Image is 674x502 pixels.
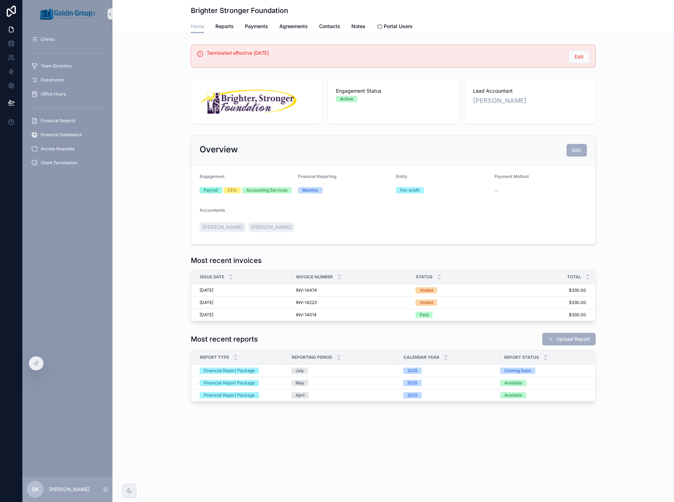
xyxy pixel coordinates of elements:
a: Office Hours [27,88,108,100]
p: [PERSON_NAME] [49,486,90,493]
span: INV-14014 [296,312,317,318]
span: Payment Method [494,174,529,179]
div: Financial Report Package [204,368,255,374]
a: INV-14223 [296,300,407,305]
div: May [296,380,304,386]
a: Home [191,20,204,33]
h5: Terminated effective 6/1/2025 [207,51,563,55]
a: Financial Report Package [200,380,283,386]
a: April [291,392,395,398]
div: Financial Report Package [204,392,255,398]
span: INV-14474 [296,288,317,293]
span: Lead Accountant [473,87,587,94]
a: $330.00 [486,300,586,305]
a: [DATE] [200,312,287,318]
a: Reports [215,20,234,34]
a: 2025 [403,368,495,374]
span: Total [567,274,581,280]
a: Contacts [319,20,340,34]
a: INV-14014 [296,312,407,318]
span: Edit [572,147,581,154]
span: Access Requests [41,146,74,152]
div: Payroll [204,187,218,193]
span: Reports [215,23,234,30]
span: Engagement [200,174,225,179]
a: 2025 [403,380,495,386]
span: Entity [396,174,407,179]
a: Clients [27,33,108,46]
a: Coming Soon [500,368,586,374]
span: Financial Dashboard [41,132,82,138]
img: logo.png [199,87,298,115]
span: Agreements [279,23,308,30]
div: 2025 [407,392,417,398]
a: Voided [415,299,481,306]
div: Voided [420,299,433,306]
a: Voided [415,287,481,293]
a: Financial Dashboard [27,128,108,141]
a: $330.00 [486,312,586,318]
span: Report Status [504,355,539,360]
div: Available [504,392,522,398]
a: May [291,380,395,386]
span: Invoice Number [296,274,333,280]
a: Financial Report Package [200,368,283,374]
span: Reporting Period [292,355,332,360]
span: Financial Reports [41,118,75,124]
div: For-profit [400,187,420,193]
a: Client Termination [27,157,108,169]
h1: Most recent invoices [191,256,262,265]
span: Report Type [200,355,229,360]
div: Paid [420,312,428,318]
span: Engagement Status [336,87,450,94]
span: -- [494,187,499,194]
a: Financial Reports [27,114,108,127]
a: Team Directory [27,60,108,72]
a: Notes [351,20,365,34]
a: [DATE] [200,288,287,293]
h1: Most recent reports [191,334,258,344]
a: Paid [415,312,481,318]
span: Notes [351,23,365,30]
div: scrollable content [22,28,112,178]
h1: Brighter Stronger Foundation [191,6,288,15]
span: Home [191,23,204,30]
button: Upload Report [542,333,596,345]
div: Active [340,96,353,102]
span: [DATE] [200,300,213,305]
a: [DATE] [200,300,287,305]
button: Edit [569,51,590,63]
span: Calendar Year [403,355,439,360]
a: Available [500,380,586,386]
a: Payments [245,20,268,34]
span: Documents [41,77,64,83]
span: Issue date [200,274,224,280]
a: $330.00 [486,288,586,293]
div: Accounting Services [246,187,287,193]
span: Financial Reporting [298,174,336,179]
a: [PERSON_NAME] [248,222,294,232]
span: Team Directory [41,63,72,69]
span: Edit [575,53,584,60]
h2: Overview [200,144,238,155]
span: [DATE] [200,288,213,293]
div: Available [504,380,522,386]
a: Financial Report Package [200,392,283,398]
div: Monthly [302,187,318,193]
a: July [291,368,395,374]
div: Financial Report Package [204,380,255,386]
a: Documents [27,74,108,86]
button: Edit [566,144,587,157]
div: 2025 [407,368,417,374]
span: Contacts [319,23,340,30]
div: 2025 [407,380,417,386]
a: INV-14474 [296,288,407,293]
span: Accountants [200,207,225,213]
a: [PERSON_NAME] [200,222,246,232]
span: Status [416,274,433,280]
span: Payments [245,23,268,30]
span: INV-14223 [296,300,317,305]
